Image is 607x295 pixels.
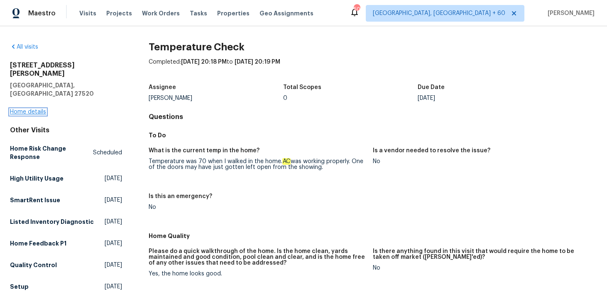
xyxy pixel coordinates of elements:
[10,126,122,134] div: Other Visits
[373,265,590,271] div: No
[10,174,64,183] h5: High Utility Usage
[10,214,122,229] a: Listed Inventory Diagnostic[DATE]
[149,159,366,170] div: Temperature was 70 when I walked in the home. was working properly. One of the doors may have jus...
[149,148,259,154] h5: What is the current temp in the home?
[10,258,122,273] a: Quality Control[DATE]
[418,95,552,101] div: [DATE]
[10,218,94,226] h5: Listed Inventory Diagnostic
[418,84,445,90] h5: Due Date
[105,261,122,269] span: [DATE]
[259,9,313,17] span: Geo Assignments
[217,9,250,17] span: Properties
[106,9,132,17] span: Projects
[149,232,597,240] h5: Home Quality
[105,218,122,226] span: [DATE]
[105,174,122,183] span: [DATE]
[283,84,321,90] h5: Total Scopes
[10,171,122,186] a: High Utility Usage[DATE]
[10,283,29,291] h5: Setup
[282,158,291,165] em: AC
[10,193,122,208] a: SmartRent Issue[DATE]
[235,59,280,65] span: [DATE] 20:19 PM
[28,9,56,17] span: Maestro
[149,131,597,139] h5: To Do
[10,81,122,98] h5: [GEOGRAPHIC_DATA], [GEOGRAPHIC_DATA] 27520
[149,43,597,51] h2: Temperature Check
[105,283,122,291] span: [DATE]
[190,10,207,16] span: Tasks
[373,248,590,260] h5: Is there anything found in this visit that would require the home to be taken off market ([PERSON...
[142,9,180,17] span: Work Orders
[149,58,597,79] div: Completed: to
[10,261,57,269] h5: Quality Control
[10,279,122,294] a: Setup[DATE]
[10,61,122,78] h2: [STREET_ADDRESS][PERSON_NAME]
[149,84,176,90] h5: Assignee
[149,193,212,199] h5: Is this an emergency?
[149,204,366,210] div: No
[105,196,122,204] span: [DATE]
[10,141,122,164] a: Home Risk Change ResponseScheduled
[181,59,227,65] span: [DATE] 20:18 PM
[79,9,96,17] span: Visits
[149,95,283,101] div: [PERSON_NAME]
[373,9,505,17] span: [GEOGRAPHIC_DATA], [GEOGRAPHIC_DATA] + 60
[10,44,38,50] a: All visits
[93,149,122,157] span: Scheduled
[149,113,597,121] h4: Questions
[354,5,360,13] div: 505
[10,144,93,161] h5: Home Risk Change Response
[105,239,122,248] span: [DATE]
[149,271,366,277] div: Yes, the home looks good.
[283,95,418,101] div: 0
[10,109,46,115] a: Home details
[10,196,60,204] h5: SmartRent Issue
[149,248,366,266] h5: Please do a quick walkthrough of the home. Is the home clean, yards maintained and good condition...
[373,159,590,164] div: No
[10,239,66,248] h5: Home Feedback P1
[373,148,490,154] h5: Is a vendor needed to resolve the issue?
[10,236,122,251] a: Home Feedback P1[DATE]
[544,9,595,17] span: [PERSON_NAME]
